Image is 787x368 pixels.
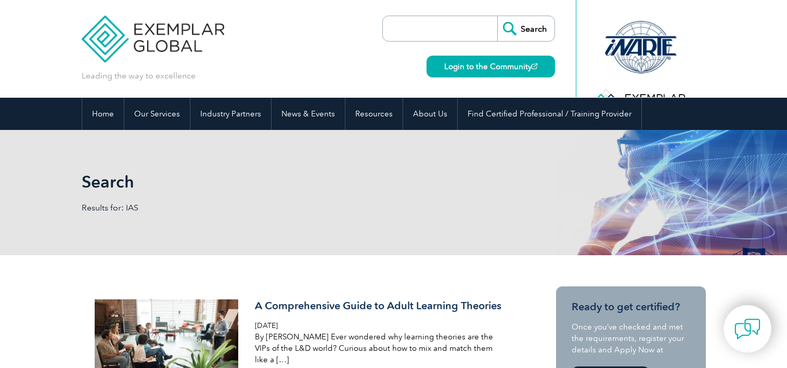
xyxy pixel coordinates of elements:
[255,299,501,312] h3: A Comprehensive Guide to Adult Learning Theories
[82,70,196,82] p: Leading the way to excellence
[403,98,457,130] a: About Us
[572,321,690,356] p: Once you’ve checked and met the requirements, register your details and Apply Now at
[255,321,278,330] span: [DATE]
[427,56,555,77] a: Login to the Community
[190,98,271,130] a: Industry Partners
[255,331,501,365] p: By [PERSON_NAME] Ever wondered why learning theories are the VIPs of the L&D world? Curious about...
[272,98,345,130] a: News & Events
[124,98,190,130] a: Our Services
[532,63,537,69] img: open_square.png
[82,202,394,214] p: Results for: IAS
[345,98,403,130] a: Resources
[572,300,690,313] h3: Ready to get certified?
[458,98,641,130] a: Find Certified Professional / Training Provider
[734,316,760,342] img: contact-chat.png
[82,172,481,192] h1: Search
[82,98,124,130] a: Home
[497,16,554,41] input: Search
